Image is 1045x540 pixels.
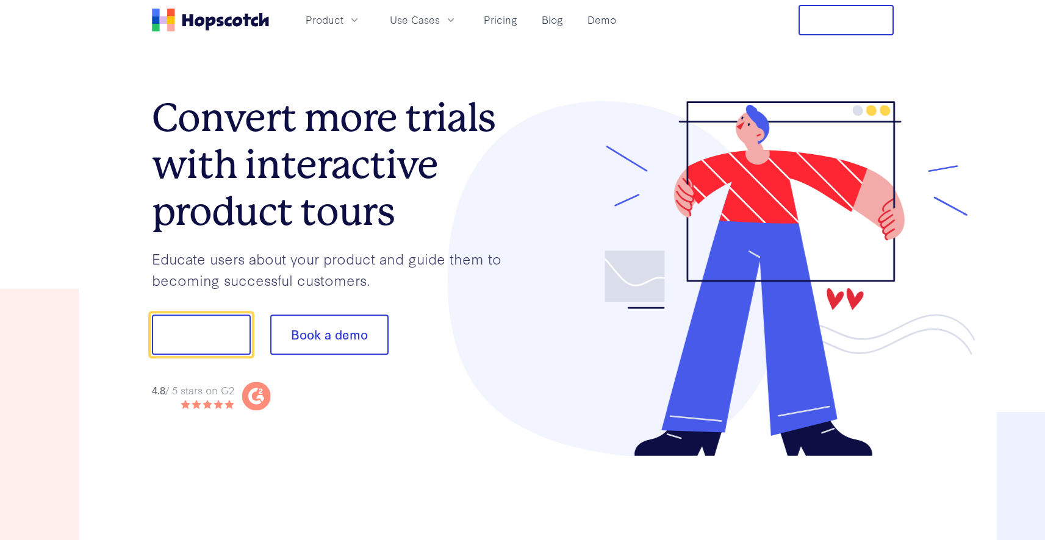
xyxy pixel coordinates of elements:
a: Pricing [479,10,522,30]
div: / 5 stars on G2 [152,382,234,397]
a: Demo [583,10,621,30]
a: Home [152,9,269,32]
span: Use Cases [390,12,440,27]
p: Educate users about your product and guide them to becoming successful customers. [152,248,523,290]
button: Book a demo [270,315,389,355]
h1: Convert more trials with interactive product tours [152,94,523,235]
button: Free Trial [799,5,894,35]
span: Product [306,12,343,27]
button: Show me! [152,315,251,355]
button: Use Cases [382,10,464,30]
strong: 4.8 [152,382,165,396]
button: Product [298,10,368,30]
a: Blog [537,10,568,30]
